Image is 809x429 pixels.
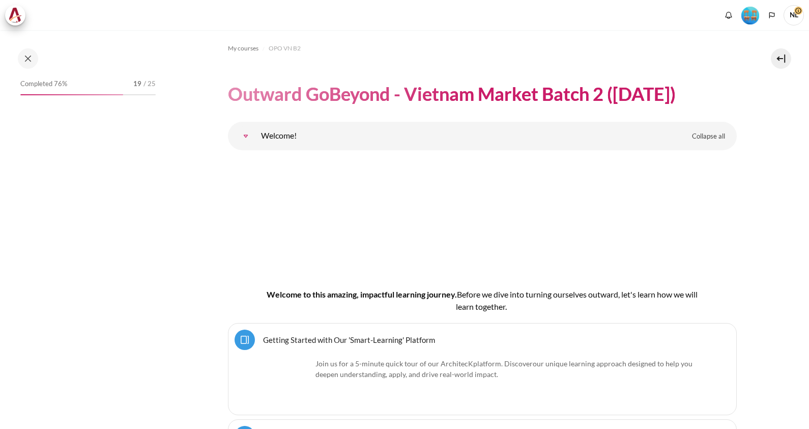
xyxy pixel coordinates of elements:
span: B [457,289,462,299]
span: OPO VN B2 [269,44,301,53]
span: Collapse all [692,131,725,142]
img: platform logo [261,358,312,409]
button: Languages [764,8,779,23]
a: Welcome! [236,126,256,146]
div: Show notification window with no new notifications [721,8,736,23]
a: My courses [228,42,258,55]
span: 19 [133,79,141,89]
h1: Outward GoBeyond - Vietnam Market Batch 2 ([DATE]) [228,82,676,106]
span: efore we dive into turning ourselves outward, let's learn how we will learn together. [456,289,698,311]
img: Architeck [8,8,22,23]
span: our unique learning approach designed to help you deepen understanding, apply, and drive real-wor... [315,359,692,379]
p: Join us for a 5-minute quick tour of our ArchitecK platform. Discover [261,358,704,380]
span: NL [784,5,804,25]
div: 76% [20,94,123,95]
a: Getting Started with Our 'Smart-Learning' Platform [263,335,435,344]
span: / 25 [143,79,156,89]
a: Level #4 [737,6,763,24]
span: Completed 76% [20,79,67,89]
span: My courses [228,44,258,53]
a: Architeck Architeck [5,5,31,25]
a: User menu [784,5,804,25]
img: Level #4 [741,7,759,24]
a: OPO VN B2 [269,42,301,55]
h4: Welcome to this amazing, impactful learning journey. [261,288,704,313]
nav: Navigation bar [228,40,737,57]
a: Collapse all [684,128,733,145]
div: Level #4 [741,6,759,24]
span: . [315,359,692,379]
